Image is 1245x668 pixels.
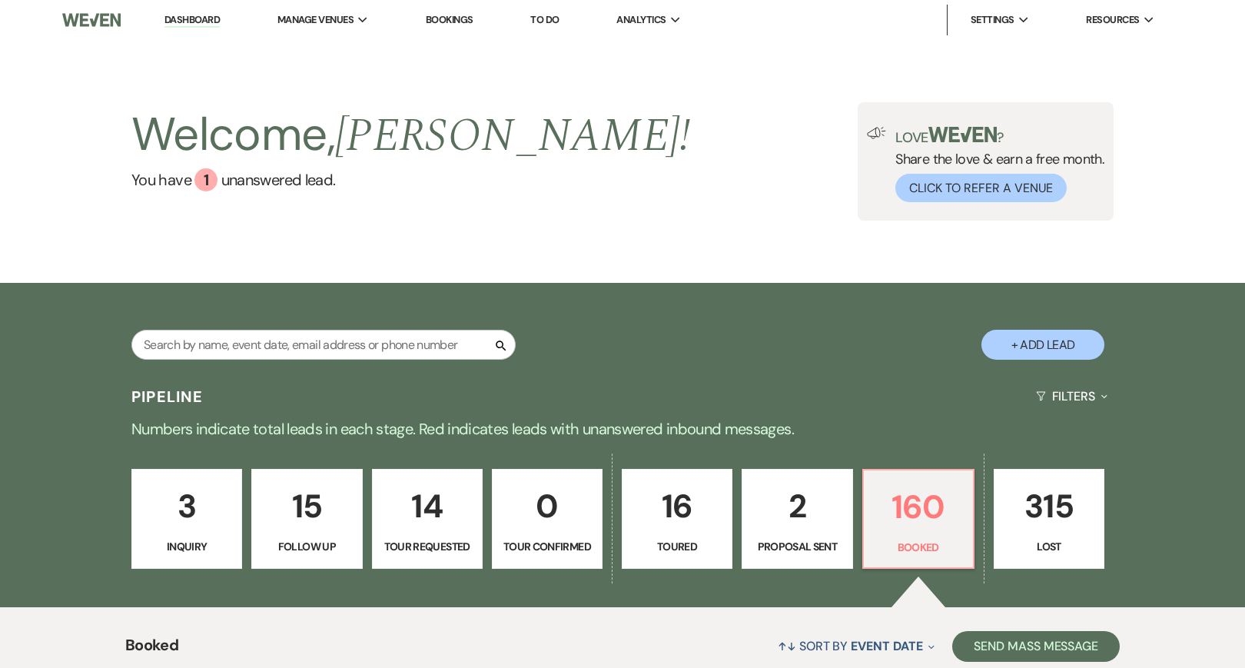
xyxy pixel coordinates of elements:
img: loud-speaker-illustration.svg [867,127,886,139]
p: 14 [382,480,473,532]
p: Lost [1004,538,1094,555]
button: Filters [1030,376,1114,417]
span: Event Date [851,638,922,654]
a: Dashboard [164,13,220,28]
p: Numbers indicate total leads in each stage. Red indicates leads with unanswered inbound messages. [69,417,1176,441]
p: Tour Requested [382,538,473,555]
span: Settings [971,12,1014,28]
h3: Pipeline [131,386,204,407]
p: Follow Up [261,538,352,555]
input: Search by name, event date, email address or phone number [131,330,516,360]
a: 14Tour Requested [372,469,483,569]
p: 2 [752,480,842,532]
a: 0Tour Confirmed [492,469,603,569]
p: Booked [873,539,964,556]
span: Resources [1086,12,1139,28]
p: Toured [632,538,722,555]
p: 15 [261,480,352,532]
button: Click to Refer a Venue [895,174,1067,202]
a: 160Booked [862,469,974,569]
p: Tour Confirmed [502,538,593,555]
h2: Welcome, [131,102,690,168]
p: 160 [873,481,964,533]
p: Love ? [895,127,1104,145]
img: Weven Logo [62,4,121,36]
span: [PERSON_NAME] ! [335,101,690,171]
p: 0 [502,480,593,532]
a: 3Inquiry [131,469,242,569]
a: 2Proposal Sent [742,469,852,569]
div: Share the love & earn a free month. [886,127,1104,202]
span: Manage Venues [277,12,354,28]
div: 1 [194,168,217,191]
img: weven-logo-green.svg [928,127,997,142]
button: Send Mass Message [952,631,1120,662]
button: Sort By Event Date [772,626,941,666]
button: + Add Lead [981,330,1104,360]
a: 16Toured [622,469,732,569]
p: Proposal Sent [752,538,842,555]
p: 315 [1004,480,1094,532]
p: Inquiry [141,538,232,555]
a: 15Follow Up [251,469,362,569]
span: Analytics [616,12,666,28]
span: ↑↓ [778,638,796,654]
a: You have 1 unanswered lead. [131,168,690,191]
p: 16 [632,480,722,532]
span: Booked [125,633,178,666]
a: Bookings [426,13,473,26]
a: 315Lost [994,469,1104,569]
a: To Do [530,13,559,26]
p: 3 [141,480,232,532]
